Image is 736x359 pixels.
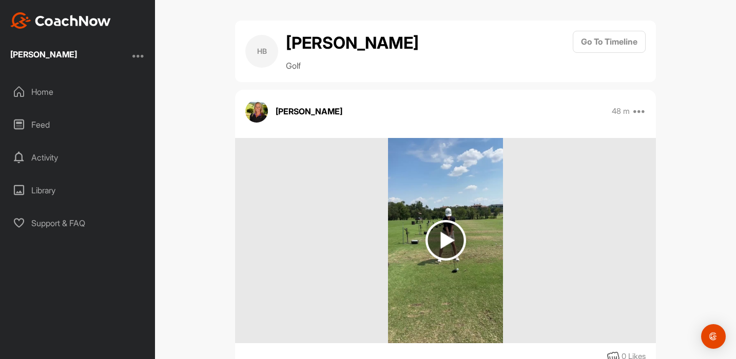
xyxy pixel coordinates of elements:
p: Golf [286,59,419,72]
div: Support & FAQ [6,210,150,236]
img: CoachNow [10,12,111,29]
button: Go To Timeline [573,31,646,53]
div: Open Intercom Messenger [701,324,726,349]
img: play [425,220,466,261]
a: Go To Timeline [573,31,646,72]
img: media [388,138,502,343]
div: [PERSON_NAME] [10,50,77,58]
div: Home [6,79,150,105]
div: Activity [6,145,150,170]
div: Library [6,177,150,203]
div: HB [245,35,278,68]
img: avatar [245,100,268,123]
p: [PERSON_NAME] [276,105,342,117]
div: Feed [6,112,150,137]
p: 48 m [612,106,630,116]
h2: [PERSON_NAME] [286,31,419,55]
